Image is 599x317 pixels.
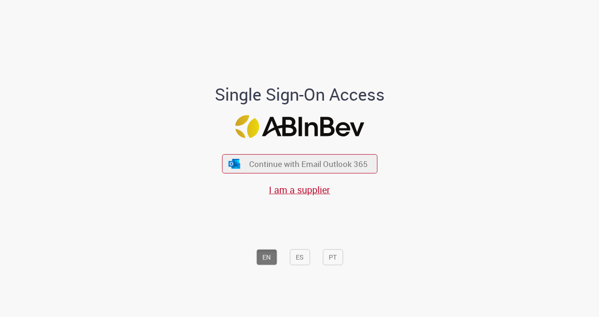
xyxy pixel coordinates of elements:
button: ícone Azure/Microsoft 360 Continue with Email Outlook 365 [222,154,377,174]
button: EN [256,249,277,265]
img: Logo ABInBev [235,115,364,138]
span: Continue with Email Outlook 365 [249,158,368,169]
img: ícone Azure/Microsoft 360 [228,158,241,168]
button: ES [290,249,310,265]
a: I am a supplier [269,183,330,196]
h1: Single Sign-On Access [169,85,430,104]
button: PT [323,249,343,265]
